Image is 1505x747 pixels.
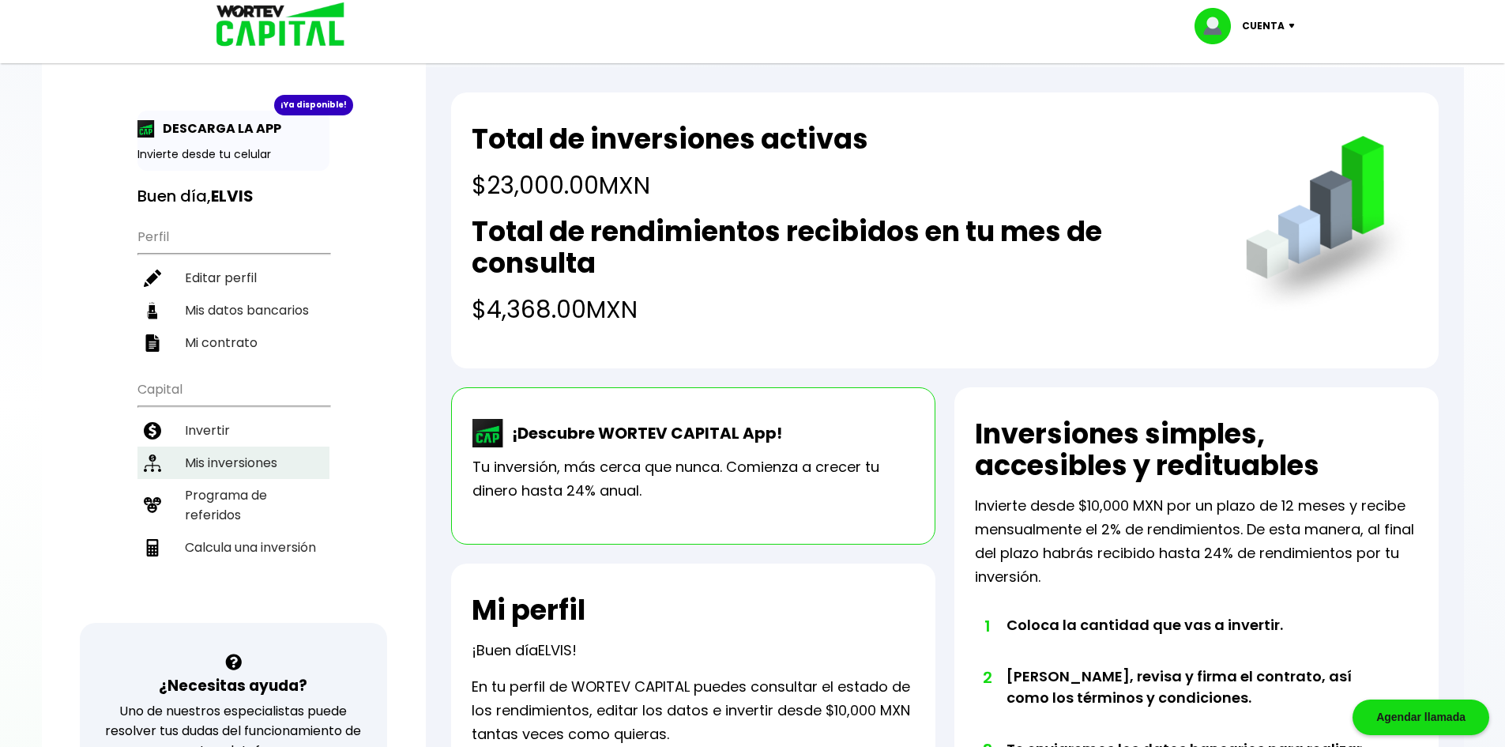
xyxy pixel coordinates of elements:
[137,414,329,447] a: Invertir
[137,146,329,163] p: Invierte desde tu celular
[159,674,307,697] h3: ¿Necesitas ayuda?
[1239,136,1418,315] img: grafica.516fef24.png
[538,640,572,660] span: ELVIS
[155,119,281,138] p: DESCARGA LA APP
[472,419,504,447] img: wortev-capital-app-icon
[975,494,1418,589] p: Invierte desde $10,000 MXN por un plazo de 12 meses y recibe mensualmente el 2% de rendimientos. ...
[472,675,915,746] p: En tu perfil de WORTEV CAPITAL puedes consultar el estado de los rendimientos, editar los datos e...
[144,539,161,556] img: calculadora-icon.17d418c4.svg
[137,294,329,326] a: Mis datos bancarios
[137,262,329,294] a: Editar perfil
[1242,14,1285,38] p: Cuenta
[144,496,161,514] img: recomiendanos-icon.9b8e9327.svg
[144,302,161,319] img: datos-icon.10cf9172.svg
[472,639,577,662] p: ¡Buen día !
[1353,700,1489,735] div: Agendar llamada
[1006,666,1374,738] li: [PERSON_NAME], revisa y firma el contrato, así como los términos y condiciones.
[472,594,585,626] h2: Mi perfil
[1195,8,1242,44] img: profile-image
[472,455,914,503] p: Tu inversión, más cerca que nunca. Comienza a crecer tu dinero hasta 24% anual.
[144,270,161,287] img: editar-icon.952d3147.svg
[472,168,868,203] h4: $23,000.00 MXN
[137,531,329,564] a: Calcula una inversión
[144,422,161,440] img: invertir-icon.b3b967d7.svg
[274,95,353,115] div: ¡Ya disponible!
[472,123,868,155] h2: Total de inversiones activas
[472,216,1213,279] h2: Total de rendimientos recibidos en tu mes de consulta
[211,185,254,207] b: ELVIS
[144,455,161,472] img: inversiones-icon.6695dc30.svg
[137,479,329,531] a: Programa de referidos
[137,447,329,479] a: Mis inversiones
[137,219,329,359] ul: Perfil
[983,614,991,638] span: 1
[504,421,782,445] p: ¡Descubre WORTEV CAPITAL App!
[983,666,991,689] span: 2
[1285,24,1306,28] img: icon-down
[975,418,1418,481] h2: Inversiones simples, accesibles y redituables
[137,372,329,603] ul: Capital
[137,187,329,206] h3: Buen día,
[137,326,329,359] a: Mi contrato
[144,334,161,352] img: contrato-icon.f2db500c.svg
[137,120,155,138] img: app-icon
[1006,614,1374,666] li: Coloca la cantidad que vas a invertir.
[472,292,1213,327] h4: $4,368.00 MXN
